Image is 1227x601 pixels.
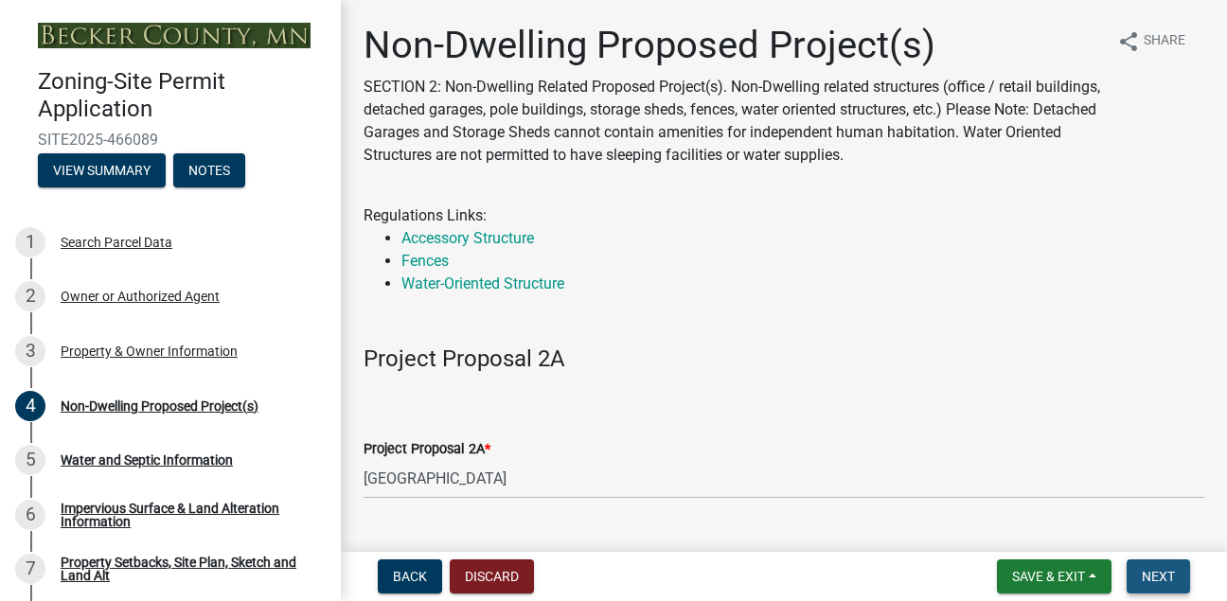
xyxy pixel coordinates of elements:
label: Project Proposal 2A [364,443,490,456]
div: Impervious Surface & Land Alteration Information [61,502,311,528]
button: Next [1127,559,1190,593]
img: Becker County, Minnesota [38,23,311,48]
button: Notes [173,153,245,187]
span: Save & Exit [1012,569,1085,584]
div: Regulations Links: [364,204,1204,295]
button: Back [378,559,442,593]
span: Share [1144,30,1185,53]
div: 3 [15,336,45,366]
button: View Summary [38,153,166,187]
h4: Project Proposal 2A [364,345,1204,373]
h4: Zoning-Site Permit Application [38,68,326,123]
button: Discard [450,559,534,593]
button: Save & Exit [997,559,1111,593]
div: 5 [15,445,45,475]
div: 6 [15,500,45,530]
i: share [1117,30,1140,53]
div: 7 [15,554,45,584]
wm-modal-confirm: Summary [38,164,166,179]
div: Non-Dwelling Proposed Project(s) [61,399,258,413]
div: Property & Owner Information [61,345,238,358]
a: Water-Oriented Structure [401,274,564,292]
wm-modal-confirm: Notes [173,164,245,179]
p: SECTION 2: Non-Dwelling Related Proposed Project(s). Non-Dwelling related structures (office / re... [364,76,1102,167]
span: Next [1142,569,1175,584]
a: Accessory Structure [401,229,534,247]
div: Search Parcel Data [61,236,172,249]
div: 4 [15,391,45,421]
span: SITE2025-466089 [38,131,303,149]
h1: Non-Dwelling Proposed Project(s) [364,23,1102,68]
div: 1 [15,227,45,257]
div: 2 [15,281,45,311]
a: Fences [401,252,449,270]
span: Back [393,569,427,584]
div: Owner or Authorized Agent [61,290,220,303]
button: shareShare [1102,23,1200,60]
div: Property Setbacks, Site Plan, Sketch and Land Alt [61,556,311,582]
div: Water and Septic Information [61,453,233,467]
